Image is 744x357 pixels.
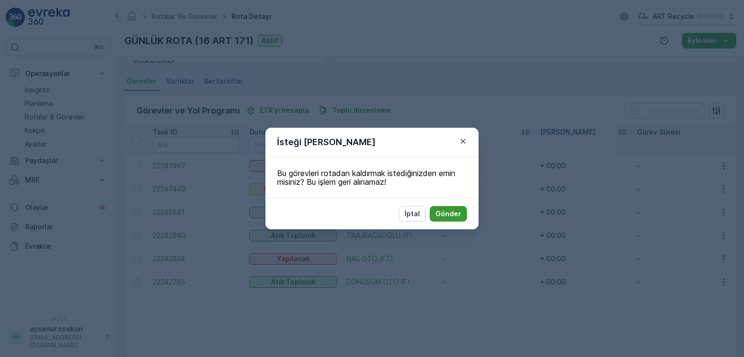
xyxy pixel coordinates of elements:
button: İptal [399,206,426,222]
button: Gönder [430,206,467,222]
p: İsteği [PERSON_NAME] [277,135,375,149]
p: İptal [404,209,420,219]
p: Gönder [435,209,461,219]
div: Bu görevleri rotadan kaldırmak istediğinizden emin misiniz? Bu işlem geri alınamaz! [265,157,479,198]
